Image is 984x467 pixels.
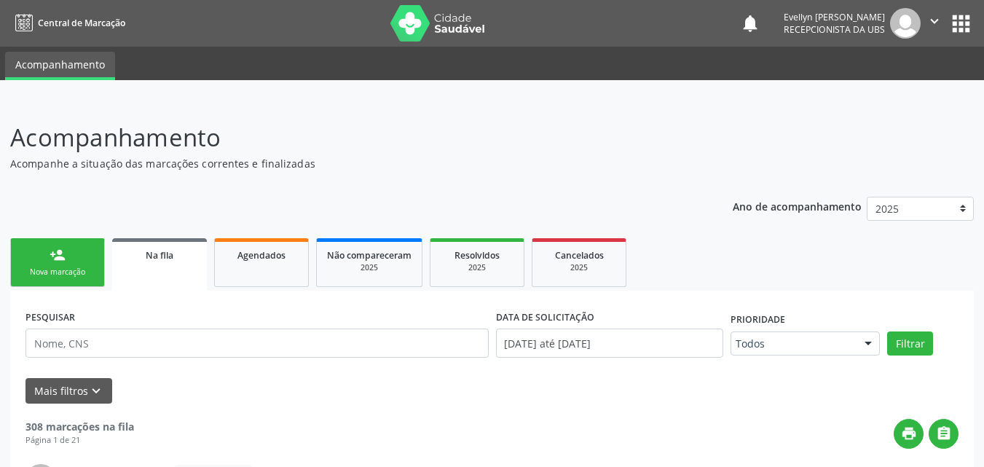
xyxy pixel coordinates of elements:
span: Na fila [146,249,173,262]
div: Evellyn [PERSON_NAME] [784,11,885,23]
i: print [901,425,917,442]
label: PESQUISAR [25,306,75,329]
label: DATA DE SOLICITAÇÃO [496,306,594,329]
div: 2025 [543,262,615,273]
span: Central de Marcação [38,17,125,29]
strong: 308 marcações na fila [25,420,134,433]
div: person_add [50,247,66,263]
span: Cancelados [555,249,604,262]
a: Acompanhamento [5,52,115,80]
button:  [929,419,959,449]
p: Acompanhe a situação das marcações correntes e finalizadas [10,156,685,171]
button: Filtrar [887,331,933,356]
span: Recepcionista da UBS [784,23,885,36]
span: Todos [736,337,850,351]
img: img [890,8,921,39]
input: Selecione um intervalo [496,329,724,358]
i: keyboard_arrow_down [88,383,104,399]
button: print [894,419,924,449]
div: Página 1 de 21 [25,434,134,447]
button: Mais filtroskeyboard_arrow_down [25,378,112,404]
div: Nova marcação [21,267,94,278]
span: Resolvidos [454,249,500,262]
i:  [926,13,942,29]
p: Ano de acompanhamento [733,197,862,215]
p: Acompanhamento [10,119,685,156]
span: Agendados [237,249,286,262]
span: Não compareceram [327,249,412,262]
div: 2025 [327,262,412,273]
button: notifications [740,13,760,34]
button: apps [948,11,974,36]
input: Nome, CNS [25,329,489,358]
label: Prioridade [731,309,785,331]
i:  [936,425,952,442]
a: Central de Marcação [10,11,125,35]
button:  [921,8,948,39]
div: 2025 [441,262,513,273]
